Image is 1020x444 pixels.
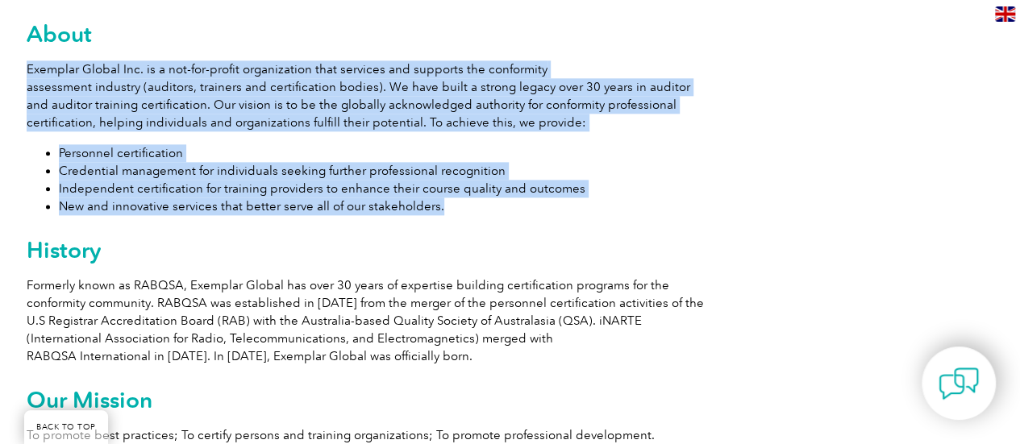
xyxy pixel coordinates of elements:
[939,363,979,404] img: contact-chat.png
[24,410,108,444] a: BACK TO TOP
[59,180,704,197] li: Independent certification for training providers to enhance their course quality and outcomes
[27,21,704,47] h2: About
[995,6,1015,22] img: en
[27,387,704,413] h2: Our Mission
[27,237,704,263] h2: History
[59,162,704,180] li: Credential management for individuals seeking further professional recognition
[59,144,704,162] li: Personnel certification
[27,426,704,444] p: To promote best practices; To certify persons and training organizations; To promote professional...
[59,197,704,215] li: New and innovative services that better serve all of our stakeholders.
[27,276,704,365] p: Formerly known as RABQSA, Exemplar Global has over 30 years of expertise building certification p...
[27,60,704,131] p: Exemplar Global Inc. is a not-for-profit organization that services and supports the conformity a...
